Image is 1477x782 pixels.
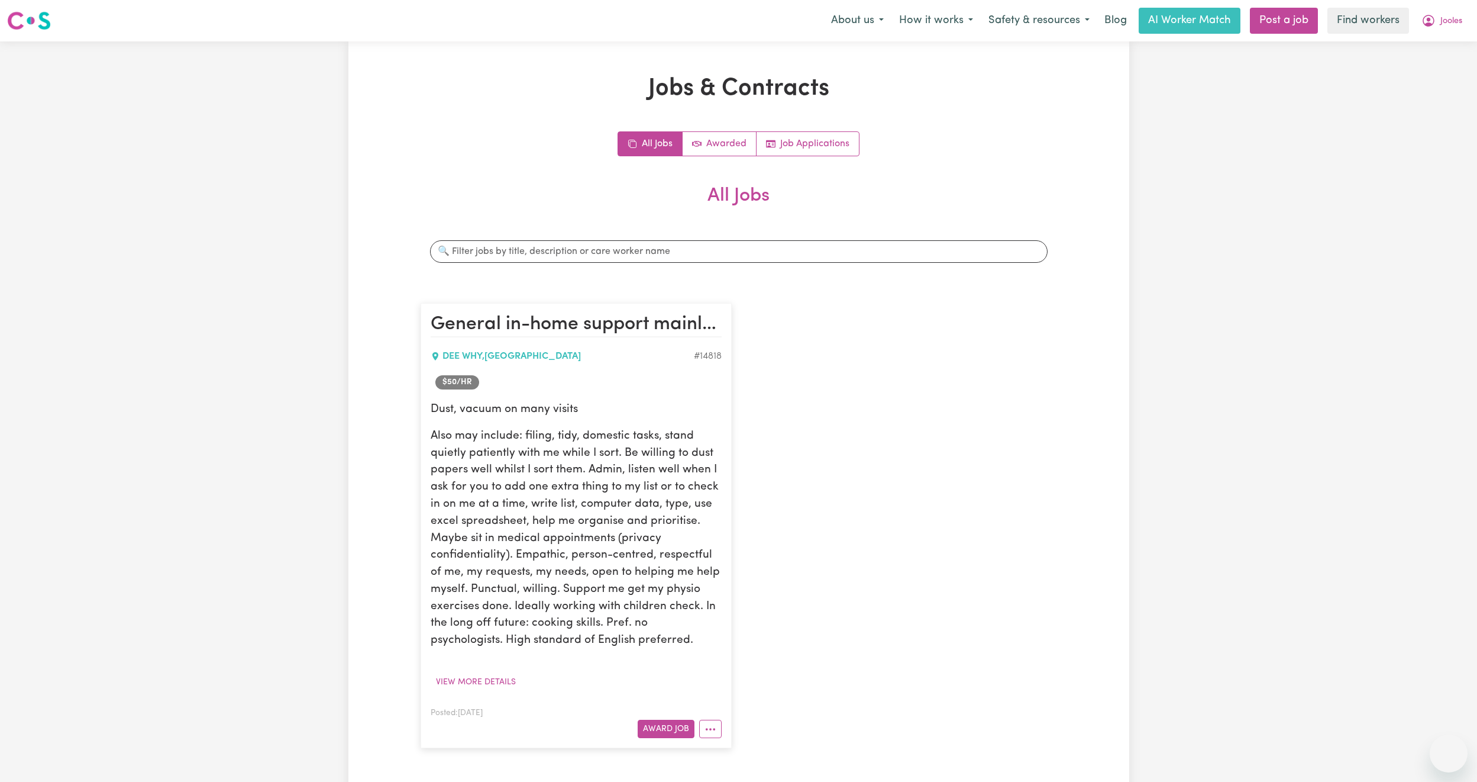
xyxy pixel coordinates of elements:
[431,709,483,717] span: Posted: [DATE]
[1250,8,1318,34] a: Post a job
[638,720,694,738] button: Award Job
[7,7,51,34] a: Careseekers logo
[435,375,479,390] span: Job rate per hour
[421,75,1057,103] h1: Jobs & Contracts
[431,349,694,363] div: DEE WHY , [GEOGRAPHIC_DATA]
[421,185,1057,226] h2: All Jobs
[431,673,521,691] button: View more details
[1139,8,1240,34] a: AI Worker Match
[823,8,891,33] button: About us
[431,428,722,649] p: Also may include: filing, tidy, domestic tasks, stand quietly patiently with me while I sort. Be ...
[431,401,722,419] p: Dust, vacuum on many visits
[683,132,757,156] a: Active jobs
[1327,8,1409,34] a: Find workers
[694,349,722,363] div: Job ID #14818
[699,720,722,738] button: More options
[618,132,683,156] a: All jobs
[1097,8,1134,34] a: Blog
[430,240,1048,263] input: 🔍 Filter jobs by title, description or care worker name
[891,8,981,33] button: How it works
[431,313,722,337] h2: General in-home support mainly. 2 hrs/morn ideal. 3-4 hr shifts okay.
[1430,735,1468,773] iframe: Button to launch messaging window, conversation in progress
[1414,8,1470,33] button: My Account
[981,8,1097,33] button: Safety & resources
[1440,15,1462,28] span: Jooles
[757,132,859,156] a: Job applications
[7,10,51,31] img: Careseekers logo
